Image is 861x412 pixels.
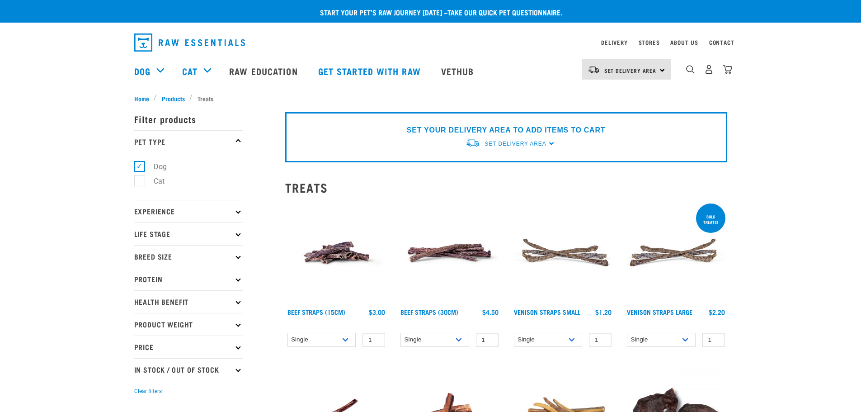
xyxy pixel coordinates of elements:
p: Protein [134,268,243,290]
a: take our quick pet questionnaire. [447,10,562,14]
label: Dog [139,161,170,172]
a: Home [134,94,154,103]
a: Delivery [601,41,627,44]
p: Price [134,336,243,358]
a: Venison Straps Large [627,310,692,313]
p: Life Stage [134,223,243,245]
div: BULK TREATS! [696,210,725,229]
input: 1 [702,333,725,347]
img: home-icon-1@2x.png [686,65,695,74]
p: Product Weight [134,313,243,336]
a: Dog [134,64,151,78]
label: Cat [139,175,168,187]
a: Vethub [432,53,485,89]
h2: Treats [285,180,727,194]
input: 1 [362,333,385,347]
img: user.png [704,65,714,74]
div: $2.20 [709,308,725,316]
p: Filter products [134,108,243,130]
p: Experience [134,200,243,223]
img: van-moving.png [588,66,600,74]
a: Beef Straps (30cm) [400,310,458,313]
p: In Stock / Out Of Stock [134,358,243,381]
a: Beef Straps (15cm) [287,310,345,313]
p: Breed Size [134,245,243,268]
div: $1.20 [595,308,612,316]
span: Set Delivery Area [485,141,546,147]
span: Set Delivery Area [604,69,657,72]
p: SET YOUR DELIVERY AREA TO ADD ITEMS TO CART [407,125,605,136]
img: home-icon@2x.png [723,65,732,74]
a: Contact [709,41,734,44]
nav: breadcrumbs [134,94,727,103]
a: Stores [639,41,660,44]
nav: dropdown navigation [127,30,734,55]
p: Pet Type [134,130,243,153]
div: $4.50 [482,308,499,316]
input: 1 [476,333,499,347]
a: Products [157,94,189,103]
a: Venison Straps Small [514,310,580,313]
a: Get started with Raw [309,53,432,89]
img: Venison Straps [512,202,614,304]
p: Health Benefit [134,290,243,313]
img: Stack of 3 Venison Straps Treats for Pets [625,202,727,304]
span: Products [162,94,185,103]
img: Raw Essentials Beef Straps 6 Pack [398,202,501,304]
img: van-moving.png [466,138,480,148]
input: 1 [589,333,612,347]
a: About Us [670,41,698,44]
img: Raw Essentials Beef Straps 15cm 6 Pack [285,202,388,304]
a: Cat [182,64,198,78]
img: Raw Essentials Logo [134,33,245,52]
span: Home [134,94,149,103]
div: $3.00 [369,308,385,316]
a: Raw Education [220,53,309,89]
button: Clear filters [134,387,162,395]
